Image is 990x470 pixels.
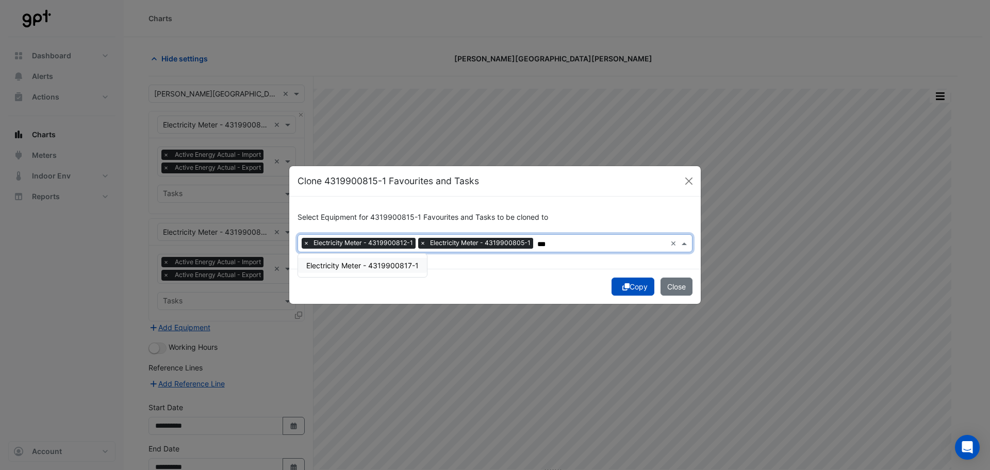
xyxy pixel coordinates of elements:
[298,174,479,188] h5: Clone 4319900815-1 Favourites and Tasks
[302,238,311,248] span: ×
[298,254,427,277] div: Options List
[955,435,980,460] div: Open Intercom Messenger
[681,173,697,189] button: Close
[427,238,533,248] span: Electricity Meter - 4319900805-1
[418,238,427,248] span: ×
[661,278,692,296] button: Close
[298,213,692,222] h6: Select Equipment for 4319900815-1 Favourites and Tasks to be cloned to
[612,278,654,296] button: Copy
[311,238,416,248] span: Electricity Meter - 4319900812-1
[306,261,419,270] span: Electricity Meter - 4319900817-1
[670,238,679,249] span: Clear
